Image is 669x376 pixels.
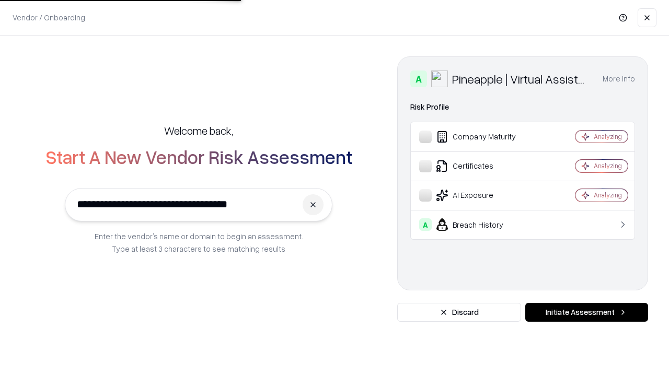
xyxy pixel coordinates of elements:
[419,160,544,172] div: Certificates
[594,191,622,199] div: Analyzing
[603,69,635,88] button: More info
[410,101,635,113] div: Risk Profile
[431,70,448,87] img: Pineapple | Virtual Assistant Agency
[594,161,622,170] div: Analyzing
[594,132,622,141] div: Analyzing
[397,303,521,322] button: Discard
[419,218,544,231] div: Breach History
[45,146,352,167] h2: Start A New Vendor Risk Assessment
[95,230,303,255] p: Enter the vendor’s name or domain to begin an assessment. Type at least 3 characters to see match...
[419,218,432,231] div: A
[525,303,648,322] button: Initiate Assessment
[419,189,544,202] div: AI Exposure
[13,12,85,23] p: Vendor / Onboarding
[419,131,544,143] div: Company Maturity
[452,70,590,87] div: Pineapple | Virtual Assistant Agency
[164,123,233,138] h5: Welcome back,
[410,70,427,87] div: A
